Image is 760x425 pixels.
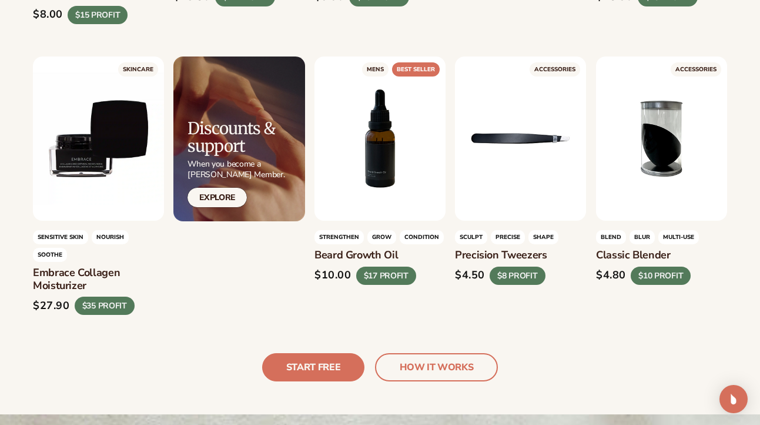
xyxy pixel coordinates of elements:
span: sculpt [455,231,487,245]
div: Open Intercom Messenger [719,385,748,413]
span: multi-use [658,231,699,245]
div: $15 PROFIT [68,5,128,24]
div: $35 PROFIT [75,297,135,316]
div: $27.90 [33,300,70,313]
a: HOW IT WORKS [375,353,498,381]
div: $8.00 [33,8,63,21]
span: blur [630,231,655,245]
h3: Beard growth oil [314,250,446,263]
h3: Embrace collagen moisturizer [33,267,164,293]
h3: Precision tweezers [455,250,586,263]
h3: Classic blender [596,250,727,263]
h2: Discounts & support [188,119,304,156]
span: soothe [33,248,67,263]
span: grow [367,231,396,245]
div: $10 PROFIT [631,267,691,285]
span: precise [491,231,525,245]
p: When you become a [PERSON_NAME] Member. [188,159,304,180]
div: $17 PROFIT [356,267,416,285]
span: blend [596,231,626,245]
span: condition [400,231,444,245]
div: $4.50 [455,270,485,283]
div: $10.00 [314,270,351,283]
span: nourish [92,231,129,245]
a: START FREE [262,353,365,381]
span: sensitive skin [33,231,88,245]
a: Explore [188,188,247,207]
div: $4.80 [596,270,626,283]
div: $8 PROFIT [490,267,545,285]
span: shape [528,231,558,245]
span: strengthen [314,231,364,245]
